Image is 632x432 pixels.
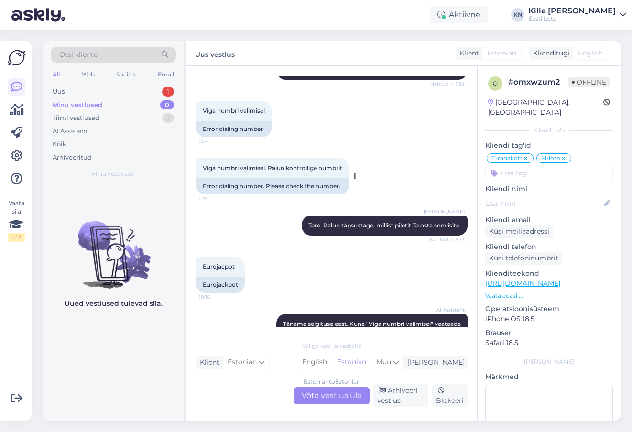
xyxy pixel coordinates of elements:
span: [PERSON_NAME] [424,208,465,215]
span: 10:16 [199,293,235,301]
div: Arhiveeri vestlus [373,384,428,407]
span: Muu [376,357,391,366]
div: All [51,68,62,81]
div: English [297,355,332,369]
p: Märkmed [485,372,613,382]
label: Uus vestlus [195,47,235,60]
p: Operatsioonisüsteem [485,304,613,314]
div: KN [511,8,524,22]
span: 1:35 [199,195,235,202]
div: Arhiveeritud [53,153,92,162]
div: Võta vestlus üle [294,387,370,404]
input: Lisa tag [485,166,613,180]
span: Estonian [487,48,516,58]
div: Estonian [332,355,371,369]
span: Viga numbri valimisel [203,107,265,114]
div: Kõik [53,140,66,149]
div: Tiimi vestlused [53,113,99,123]
div: 1 [162,87,174,97]
p: Kliendi nimi [485,184,613,194]
div: Eurojackpot [196,277,245,293]
p: Kliendi telefon [485,242,613,252]
div: Küsi telefoninumbrit [485,252,562,265]
span: Offline [568,77,610,87]
div: Error dialing number. Please check the number. [196,178,349,194]
span: o [493,80,498,87]
div: Socials [114,68,138,81]
img: No chats [43,204,184,290]
span: Täname selgituse eest. Kuna "Viga numbri valimisel" veateade telefoni [PERSON_NAME] pileti ostmis... [283,320,462,362]
div: Klienditugi [529,48,570,58]
span: 1:34 [199,138,235,145]
span: Nähtud ✓ 1:34 [429,80,465,87]
span: M-loto [541,155,560,161]
span: Nähtud ✓ 8:33 [429,236,465,243]
div: Uus [53,87,65,97]
img: Askly Logo [8,49,26,67]
div: Estonian to Estonian [304,378,360,386]
div: Küsi meiliaadressi [485,225,553,238]
div: 2 / 3 [8,233,25,242]
div: 0 [160,100,174,110]
p: Klienditeekond [485,269,613,279]
span: E-rahakott [491,155,523,161]
span: Eurojacpot [203,263,235,270]
span: Otsi kliente [59,50,98,60]
a: Kille [PERSON_NAME]Eesti Loto [528,7,626,22]
div: Minu vestlused [53,100,102,110]
div: 1 [162,113,174,123]
div: Kille [PERSON_NAME] [528,7,616,15]
p: Safari 18.5 [485,338,613,348]
div: Klient [196,357,219,367]
p: Brauser [485,328,613,338]
div: Web [80,68,97,81]
div: Klient [456,48,479,58]
span: English [578,48,603,58]
div: [GEOGRAPHIC_DATA], [GEOGRAPHIC_DATA] [488,97,603,118]
span: Tere. Palun täpsustage, millist piletit Te osta soovisite. [308,222,461,229]
div: [PERSON_NAME] [404,357,465,367]
div: # omxwzum2 [508,76,568,88]
div: [PERSON_NAME] [485,357,613,366]
div: Blokeeri [432,384,468,407]
div: Aktiivne [430,6,488,23]
div: Vaata siia [8,199,25,242]
p: Kliendi email [485,215,613,225]
span: Viga numbri valimisel. Palun kontrollige numbrit [203,164,342,172]
div: Error dialing number [196,121,272,137]
span: Minu vestlused [92,170,135,178]
a: [URL][DOMAIN_NAME] [485,279,560,288]
p: Kliendi tag'id [485,140,613,151]
span: Estonian [228,357,257,367]
p: Uued vestlused tulevad siia. [65,299,163,309]
div: AI Assistent [53,127,88,136]
p: Vaata edasi ... [485,292,613,300]
span: AI Assistent [429,306,465,313]
div: Email [156,68,176,81]
p: iPhone OS 18.5 [485,314,613,324]
div: Valige keel ja vastake [196,342,468,350]
div: Kliendi info [485,126,613,135]
input: Lisa nimi [486,198,602,209]
div: Eesti Loto [528,15,616,22]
